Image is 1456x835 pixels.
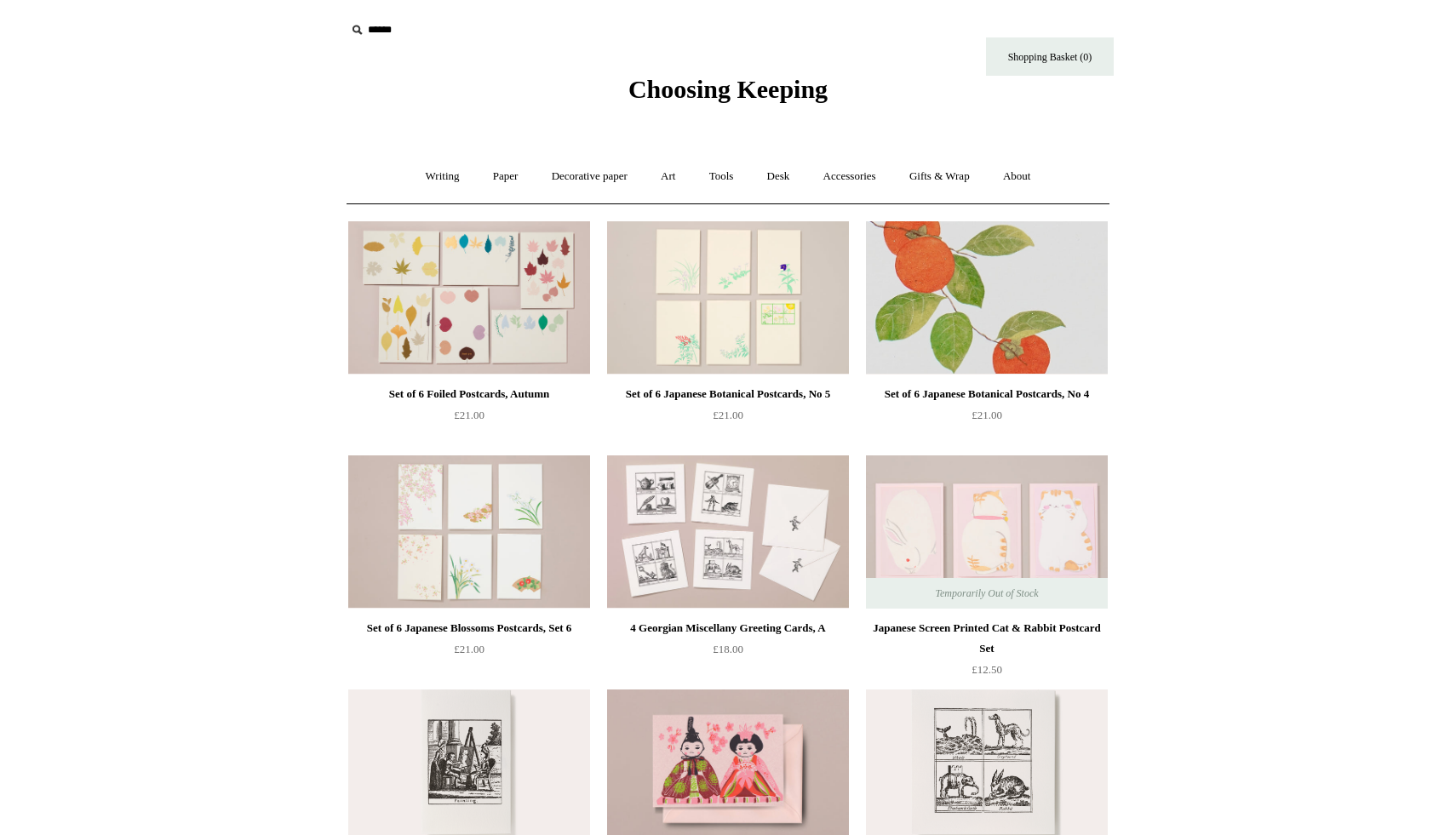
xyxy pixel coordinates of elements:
img: Set of 6 Japanese Botanical Postcards, No 4 [866,221,1108,375]
a: 4 Georgian Miscellany Greeting Cards, A £18.00 [607,618,849,688]
a: Choosing Keeping [628,89,828,100]
div: Set of 6 Japanese Botanical Postcards, No 4 [870,384,1103,404]
a: Tools [694,154,749,199]
img: Japanese Screen Printed Cat & Rabbit Postcard Set [866,455,1108,609]
img: 4 Georgian Miscellany Greeting Cards, A [607,455,849,609]
img: Set of 6 Japanese Blossoms Postcards, Set 6 [348,455,590,609]
img: Set of 6 Japanese Botanical Postcards, No 5 [607,221,849,375]
a: Set of 6 Foiled Postcards, Autumn Set of 6 Foiled Postcards, Autumn [348,221,590,375]
span: £21.00 [454,643,484,655]
span: Choosing Keeping [628,75,828,103]
a: Set of 6 Japanese Blossoms Postcards, Set 6 Set of 6 Japanese Blossoms Postcards, Set 6 [348,455,590,609]
span: Temporarily Out of Stock [918,578,1055,609]
a: Set of 6 Japanese Botanical Postcards, No 5 Set of 6 Japanese Botanical Postcards, No 5 [607,221,849,375]
span: £12.50 [972,663,1002,676]
a: Shopping Basket (0) [986,37,1114,76]
a: Decorative paper [536,154,643,199]
a: Set of 6 Japanese Blossoms Postcards, Set 6 £21.00 [348,618,590,688]
a: Desk [752,154,805,199]
img: Set of 6 Foiled Postcards, Autumn [348,221,590,375]
div: Set of 6 Foiled Postcards, Autumn [353,384,586,404]
a: Accessories [808,154,891,199]
a: Set of 6 Japanese Botanical Postcards, No 4 Set of 6 Japanese Botanical Postcards, No 4 [866,221,1108,375]
a: About [988,154,1046,199]
a: Set of 6 Foiled Postcards, Autumn £21.00 [348,384,590,454]
a: Japanese Screen Printed Cat & Rabbit Postcard Set Japanese Screen Printed Cat & Rabbit Postcard S... [866,455,1108,609]
div: Set of 6 Japanese Botanical Postcards, No 5 [611,384,845,404]
span: £21.00 [454,409,484,421]
a: Writing [410,154,475,199]
div: 4 Georgian Miscellany Greeting Cards, A [611,618,845,638]
a: Japanese Screen Printed Cat & Rabbit Postcard Set £12.50 [866,618,1108,688]
a: 4 Georgian Miscellany Greeting Cards, A 4 Georgian Miscellany Greeting Cards, A [607,455,849,609]
span: £18.00 [713,643,743,655]
a: Paper [478,154,534,199]
a: Set of 6 Japanese Botanical Postcards, No 4 £21.00 [866,384,1108,454]
div: Japanese Screen Printed Cat & Rabbit Postcard Set [870,618,1103,659]
div: Set of 6 Japanese Blossoms Postcards, Set 6 [353,618,586,638]
a: Art [645,154,691,199]
a: Gifts & Wrap [894,154,985,199]
a: Set of 6 Japanese Botanical Postcards, No 5 £21.00 [607,384,849,454]
span: £21.00 [972,409,1002,421]
span: £21.00 [713,409,743,421]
